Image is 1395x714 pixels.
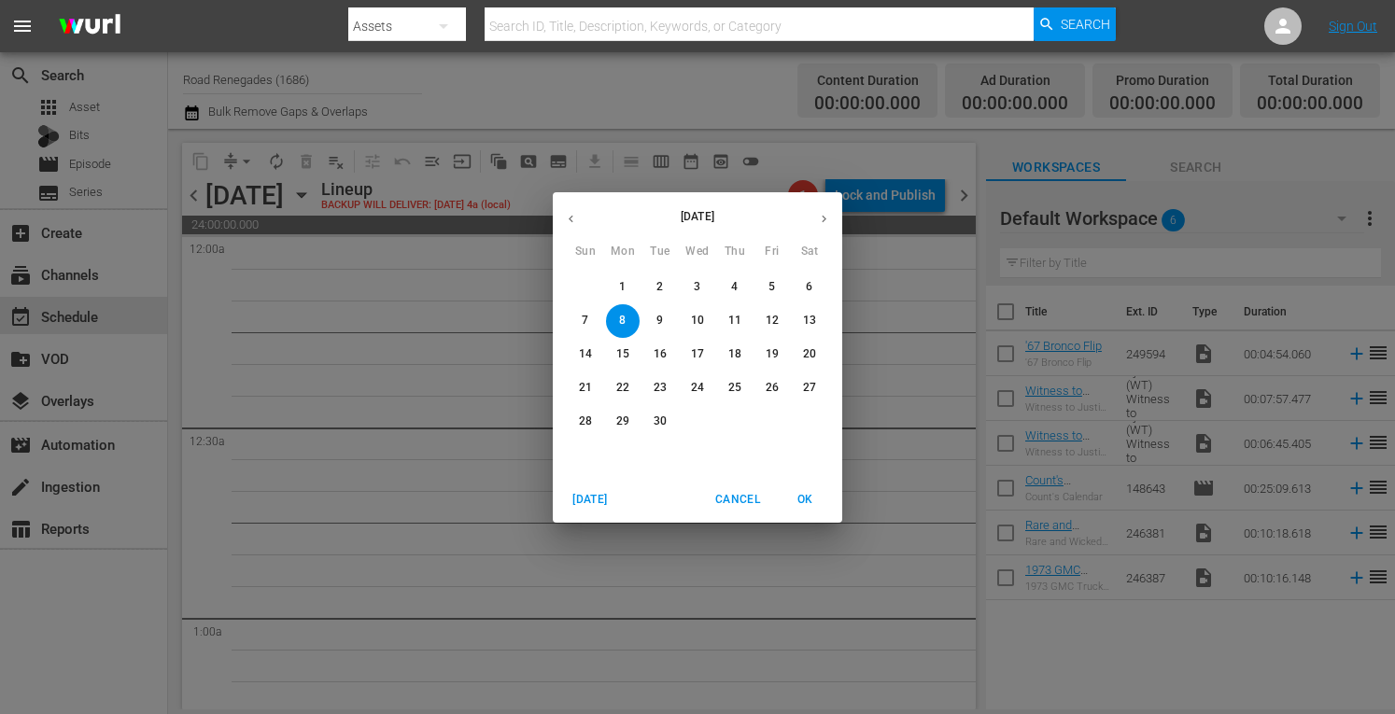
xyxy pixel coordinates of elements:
p: 6 [806,279,812,295]
img: ans4CAIJ8jUAAAAAAAAAAAAAAAAAAAAAAAAgQb4GAAAAAAAAAAAAAAAAAAAAAAAAJMjXAAAAAAAAAAAAAAAAAAAAAAAAgAT5G... [45,5,134,49]
span: Wed [681,243,714,261]
span: Thu [718,243,752,261]
p: 8 [619,313,626,329]
p: 12 [766,313,779,329]
button: 28 [569,405,602,439]
span: Search [1061,7,1110,41]
button: 4 [718,271,752,304]
span: Tue [643,243,677,261]
button: 17 [681,338,714,371]
button: OK [775,484,835,515]
p: 27 [803,380,816,396]
p: 21 [579,380,592,396]
button: 20 [793,338,826,371]
button: 1 [606,271,640,304]
button: 6 [793,271,826,304]
p: 16 [654,346,667,362]
button: 26 [755,371,789,405]
button: 7 [569,304,602,338]
p: 1 [619,279,626,295]
p: 24 [691,380,704,396]
p: 15 [616,346,629,362]
button: Cancel [708,484,768,515]
button: 22 [606,371,640,405]
p: 13 [803,313,816,329]
p: 25 [728,380,741,396]
p: 30 [654,413,667,429]
button: 27 [793,371,826,405]
p: 17 [691,346,704,362]
button: 21 [569,371,602,405]
span: Fri [755,243,789,261]
span: [DATE] [568,490,613,510]
button: 24 [681,371,714,405]
span: Sun [569,243,602,261]
p: 10 [691,313,704,329]
p: 18 [728,346,741,362]
span: Cancel [715,490,760,510]
button: 29 [606,405,640,439]
p: 5 [768,279,775,295]
button: 13 [793,304,826,338]
button: 10 [681,304,714,338]
a: Sign Out [1329,19,1377,34]
p: 19 [766,346,779,362]
button: 11 [718,304,752,338]
p: 22 [616,380,629,396]
button: 14 [569,338,602,371]
button: 15 [606,338,640,371]
span: menu [11,15,34,37]
p: 23 [654,380,667,396]
span: OK [782,490,827,510]
button: 18 [718,338,752,371]
span: Sat [793,243,826,261]
button: 30 [643,405,677,439]
button: 23 [643,371,677,405]
span: Mon [606,243,640,261]
button: 3 [681,271,714,304]
button: 16 [643,338,677,371]
p: [DATE] [589,208,806,225]
p: 29 [616,413,629,429]
p: 3 [694,279,700,295]
p: 26 [766,380,779,396]
p: 20 [803,346,816,362]
p: 28 [579,413,592,429]
p: 4 [731,279,738,295]
button: 5 [755,271,789,304]
button: 19 [755,338,789,371]
p: 2 [656,279,663,295]
p: 9 [656,313,663,329]
p: 14 [579,346,592,362]
button: 12 [755,304,789,338]
p: 7 [582,313,588,329]
button: 25 [718,371,752,405]
button: [DATE] [560,484,620,515]
button: 8 [606,304,640,338]
button: 9 [643,304,677,338]
p: 11 [728,313,741,329]
button: 2 [643,271,677,304]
